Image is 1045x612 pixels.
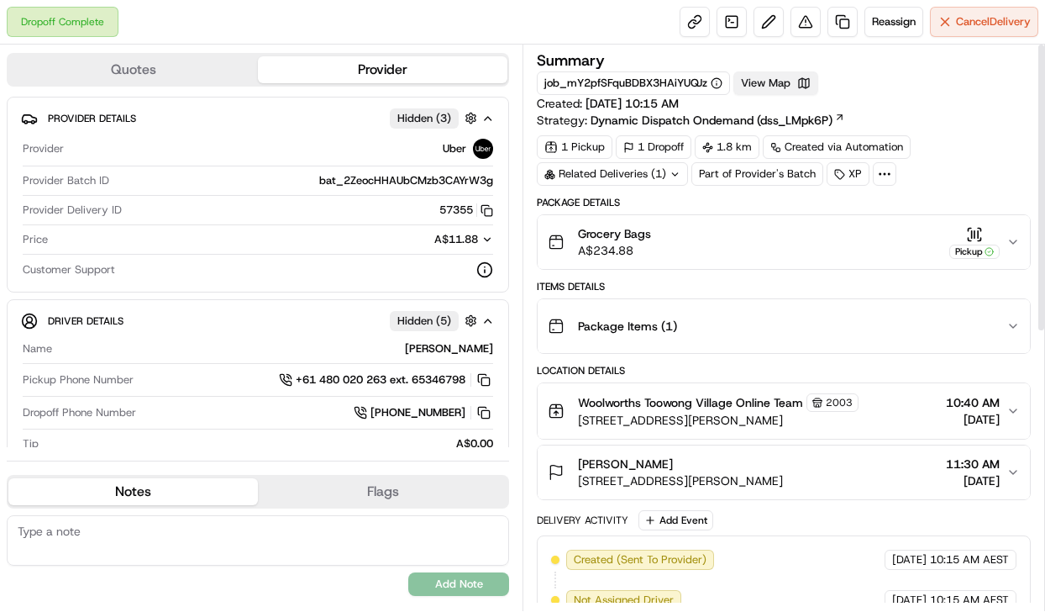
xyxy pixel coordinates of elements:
[578,412,859,429] span: [STREET_ADDRESS][PERSON_NAME]
[17,17,50,50] img: Nash
[574,593,674,608] span: Not Assigned Driver
[578,394,803,411] span: Woolworths Toowong Village Online Team
[930,552,1009,567] span: 10:15 AM AEST
[23,262,115,277] span: Customer Support
[537,364,1031,377] div: Location Details
[296,372,465,388] span: +61 480 020 263 ext. 65346798
[59,341,493,356] div: [PERSON_NAME]
[638,510,713,530] button: Add Event
[930,593,1009,608] span: 10:15 AM AEST
[167,285,203,298] span: Pylon
[23,141,64,156] span: Provider
[390,310,481,331] button: Hidden (5)
[286,166,306,186] button: Start new chat
[23,372,134,388] span: Pickup Phone Number
[537,95,679,112] span: Created:
[930,7,1038,37] button: CancelDelivery
[34,244,129,261] span: Knowledge Base
[118,284,203,298] a: Powered byPylon
[390,108,481,129] button: Hidden (3)
[949,245,1000,259] div: Pickup
[892,593,927,608] span: [DATE]
[159,244,270,261] span: API Documentation
[826,396,853,409] span: 2003
[892,552,927,567] span: [DATE]
[23,232,48,247] span: Price
[578,472,783,489] span: [STREET_ADDRESS][PERSON_NAME]
[23,203,122,218] span: Provider Delivery ID
[473,139,493,159] img: uber-new-logo.jpeg
[135,237,276,267] a: 💻API Documentation
[763,135,911,159] a: Created via Automation
[258,478,507,505] button: Flags
[544,76,722,91] button: job_mY2pfSFquBDBX3HAiYUQJz
[17,245,30,259] div: 📗
[872,14,916,29] span: Reassign
[574,552,706,567] span: Created (Sent To Provider)
[17,161,47,191] img: 1736555255976-a54dd68f-1ca7-489b-9aae-adbdc363a1c4
[537,196,1031,209] div: Package Details
[21,307,495,335] button: Driver DetailsHidden (5)
[258,56,507,83] button: Provider
[370,405,465,420] span: [PHONE_NUMBER]
[23,405,136,420] span: Dropoff Phone Number
[8,478,258,505] button: Notes
[946,411,1000,428] span: [DATE]
[538,383,1030,439] button: Woolworths Toowong Village Online Team2003[STREET_ADDRESS][PERSON_NAME]10:40 AM[DATE]
[57,161,276,177] div: Start new chat
[354,404,493,422] a: [PHONE_NUMBER]
[864,7,923,37] button: Reassign
[946,394,1000,411] span: 10:40 AM
[538,215,1030,269] button: Grocery BagsA$234.88Pickup
[48,112,136,125] span: Provider Details
[397,314,451,329] span: Hidden ( 5 )
[537,514,628,527] div: Delivery Activity
[57,177,213,191] div: We're available if you need us!
[21,104,495,132] button: Provider DetailsHidden (3)
[538,299,1030,353] button: Package Items (1)
[10,237,135,267] a: 📗Knowledge Base
[537,162,688,186] div: Related Deliveries (1)
[44,108,302,126] input: Got a question? Start typing here...
[827,162,869,186] div: XP
[956,14,1031,29] span: Cancel Delivery
[946,456,1000,472] span: 11:30 AM
[397,111,451,126] span: Hidden ( 3 )
[537,112,845,129] div: Strategy:
[949,226,1000,259] button: Pickup
[23,341,52,356] span: Name
[733,71,818,95] button: View Map
[616,135,691,159] div: 1 Dropoff
[591,112,845,129] a: Dynamic Dispatch Ondemand (dss_LMpk6P)
[345,232,493,247] button: A$11.88
[434,232,478,246] span: A$11.88
[17,67,306,94] p: Welcome 👋
[578,456,673,472] span: [PERSON_NAME]
[443,141,466,156] span: Uber
[578,242,651,259] span: A$234.88
[8,56,258,83] button: Quotes
[946,472,1000,489] span: [DATE]
[23,436,39,451] span: Tip
[23,173,109,188] span: Provider Batch ID
[142,245,155,259] div: 💻
[45,436,493,451] div: A$0.00
[586,96,679,111] span: [DATE] 10:15 AM
[279,371,493,389] a: +61 480 020 263 ext. 65346798
[537,53,605,68] h3: Summary
[591,112,832,129] span: Dynamic Dispatch Ondemand (dss_LMpk6P)
[538,446,1030,499] button: [PERSON_NAME][STREET_ADDRESS][PERSON_NAME]11:30 AM[DATE]
[537,280,1031,293] div: Items Details
[48,314,123,328] span: Driver Details
[537,135,612,159] div: 1 Pickup
[578,318,677,335] span: Package Items ( 1 )
[578,225,651,242] span: Grocery Bags
[439,203,493,218] button: 57355
[319,173,493,188] span: bat_2ZeocHHAUbCMzb3CAYrW3g
[695,135,759,159] div: 1.8 km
